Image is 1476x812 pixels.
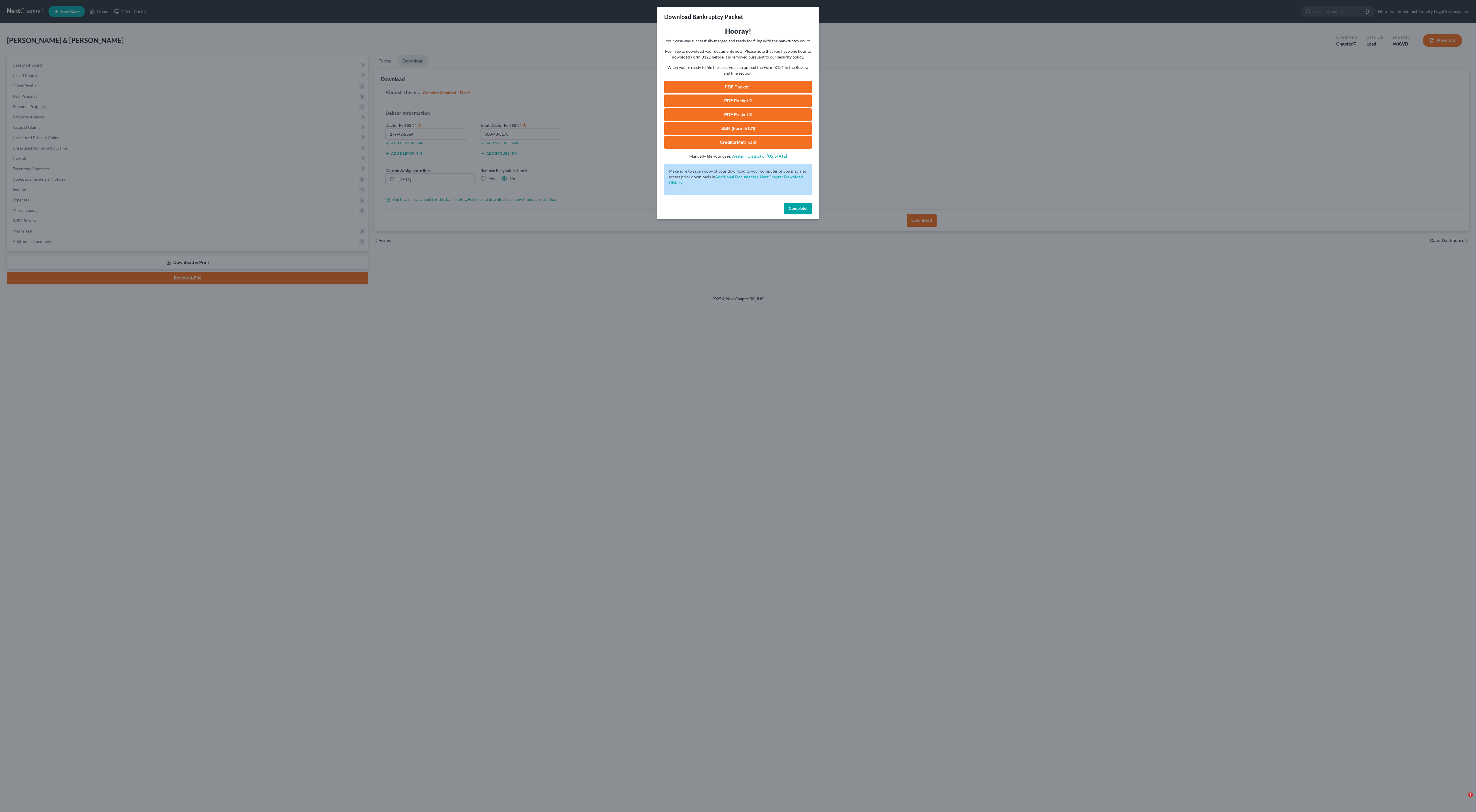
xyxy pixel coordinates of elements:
a: PDF Packet 2 [664,95,812,107]
a: PDF Packet 3 [664,108,812,121]
a: PDF Packet 1 [664,81,812,93]
button: Complete! [784,203,812,214]
a: CreditorMatrix.txt [664,136,812,149]
h3: Hooray! [664,27,812,36]
p: Your case was successfully merged and ready for filing with the bankruptcy court. [664,38,812,44]
span: 2 [1468,792,1473,797]
p: Manually file your case: [664,153,812,159]
a: Additional Documents > NextChapter Download History. [669,174,803,185]
a: SSN (Form B121) [664,122,812,135]
p: Feel free to download your documents now. Please note that you have one hour to download Form B12... [664,48,812,60]
span: Complete! [789,206,807,211]
h3: Download Bankruptcy Packet [664,13,743,21]
p: Make sure to save a copy of your download to your computer or you may also access prior downloads in [669,168,807,186]
p: When you're ready to file the case, you can upload the Form B121 in the Review and File section. [664,65,812,76]
iframe: Intercom live chat [1456,792,1470,806]
a: Western District of [US_STATE] [731,154,787,158]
